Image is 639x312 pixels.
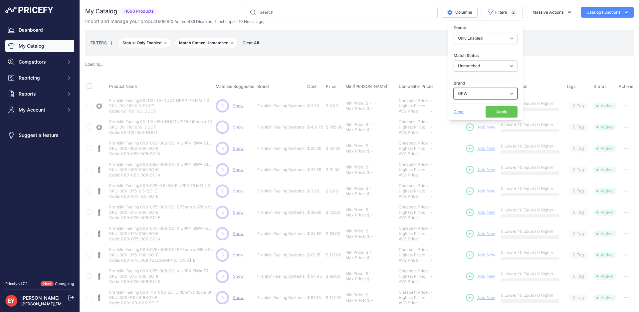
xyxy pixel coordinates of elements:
p: Code: 000-075-006-SC-E [109,215,216,220]
span: $ 62.15 [307,252,320,257]
span: Status: Only Enabled [118,38,171,48]
span: Cost [307,84,317,89]
span: - [431,210,433,215]
div: $ [367,255,370,260]
span: $ 61.00 [326,167,340,172]
div: $ [366,186,368,191]
div: $ [367,191,370,196]
a: Show [233,274,244,279]
p: Code: 000-075-008-[GEOGRAPHIC_DATA]-E [109,258,216,263]
p: 0 Lower / 0 Equal / 0 Higher [501,165,559,170]
p: SKU: 000-063-008-SC-K [109,167,216,172]
span: 3 [221,167,224,173]
div: $ [366,207,368,212]
span: 11690 Products [120,8,158,15]
span: 2 [221,103,224,109]
p: Franklin Fueling Systems [257,210,305,215]
a: Cheapest Price: [399,247,429,252]
label: Brand [454,80,518,87]
p: Code: 000-063-006-SC-K [109,151,216,156]
a: 15000 Active [161,19,186,24]
a: Show [233,103,244,108]
p: SKU: 00-110-0.3-DUCT [109,103,216,109]
p: SKU: 000-063-006-SC-K [109,146,216,151]
div: Max Price: [345,255,366,260]
div: - [368,164,372,170]
span: $ 34.65 [307,231,321,236]
button: Columns [442,7,478,18]
span: Tag [569,102,588,110]
span: ... [100,62,103,67]
p: Franklin Fueling Systems [257,252,305,258]
span: Reports [19,91,62,97]
div: - [368,143,372,149]
span: Add New [477,231,495,237]
p: Franklin Fueling 000-075-006-SC-E 75mm x 276m Standard Secondary Pipe [109,204,216,210]
div: $ [367,149,370,154]
button: Cost [307,84,318,89]
span: $ 33.55 [307,167,321,172]
div: Min Price: [345,164,364,170]
div: AVG Price: [399,130,431,135]
span: Tag [569,124,588,131]
span: - [431,247,433,252]
span: - [431,183,433,188]
span: 0 [573,103,575,109]
div: - [370,234,373,239]
div: Max Price: [345,234,366,239]
span: Active [593,273,616,280]
div: Min Price: [345,207,364,212]
button: Filters2 [482,7,523,18]
span: - [431,109,433,114]
div: Max Price: [345,212,366,218]
p: Code: 000-075-006-SC-K [109,236,216,242]
span: Add New [477,146,495,152]
a: 489 Disabled [188,19,212,24]
span: Repricing [19,75,62,81]
div: - [368,250,372,255]
div: $ [366,271,368,276]
p: Franklin Fueling 000-075-0.5-SC-E UPP® 75 MM x 0.5 M Secondary Pipe [109,183,216,188]
span: Add New [477,167,495,173]
span: $ 54.45 [307,274,322,279]
div: Max Price: [345,170,366,175]
div: - [370,127,373,133]
a: Add New [465,293,495,302]
span: Active [593,145,616,152]
span: Tag [569,209,588,216]
span: Tag [569,273,588,280]
span: - [431,119,433,124]
div: - [368,186,372,191]
div: - [370,191,373,196]
span: Show [233,167,244,172]
div: $ [367,212,370,218]
span: 0 [573,167,575,173]
label: Match Status [454,52,518,59]
div: Highest Price: [399,146,431,151]
a: Show [233,125,244,130]
span: Active [593,103,616,109]
button: Repricing [5,72,74,84]
div: $ [366,143,368,149]
span: Active [593,166,616,173]
button: Competitors [5,56,74,68]
div: $ [367,276,370,282]
span: Tags [566,84,576,89]
span: Tag [569,145,588,153]
p: SKU: 000-075-008-SC-E [109,252,216,258]
span: Show [233,295,244,300]
span: 1 [222,124,223,130]
span: - [431,231,433,236]
span: Min/[PERSON_NAME] [345,84,387,89]
div: $ [367,127,370,133]
p: Code: 00-110-050-DUCT [109,130,216,135]
span: Competitors [19,59,62,65]
span: 0 [573,231,575,237]
span: $ 6.00 [326,188,338,193]
span: 3 [221,252,224,258]
button: Massive Actions [527,7,577,18]
div: Max Price: [345,106,366,111]
span: $ 113.00 [326,252,341,257]
span: Show [233,146,244,151]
